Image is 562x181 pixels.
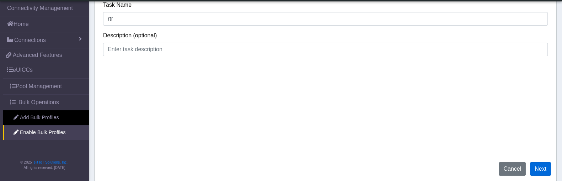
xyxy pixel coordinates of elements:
[3,95,89,110] a: Bulk Operations
[3,110,89,125] a: Add Bulk Profiles
[13,51,62,59] span: Advanced Features
[103,31,157,40] label: Description (optional)
[103,1,132,9] label: Task Name
[103,12,548,26] input: Enter task name
[3,79,89,94] a: Pool Management
[3,125,89,140] a: Enable Bulk Profiles
[18,98,59,107] span: Bulk Operations
[103,43,548,56] input: Enter task description
[14,36,46,44] span: Connections
[499,162,526,176] button: Cancel
[530,162,551,176] button: Next
[32,160,68,164] a: Telit IoT Solutions, Inc.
